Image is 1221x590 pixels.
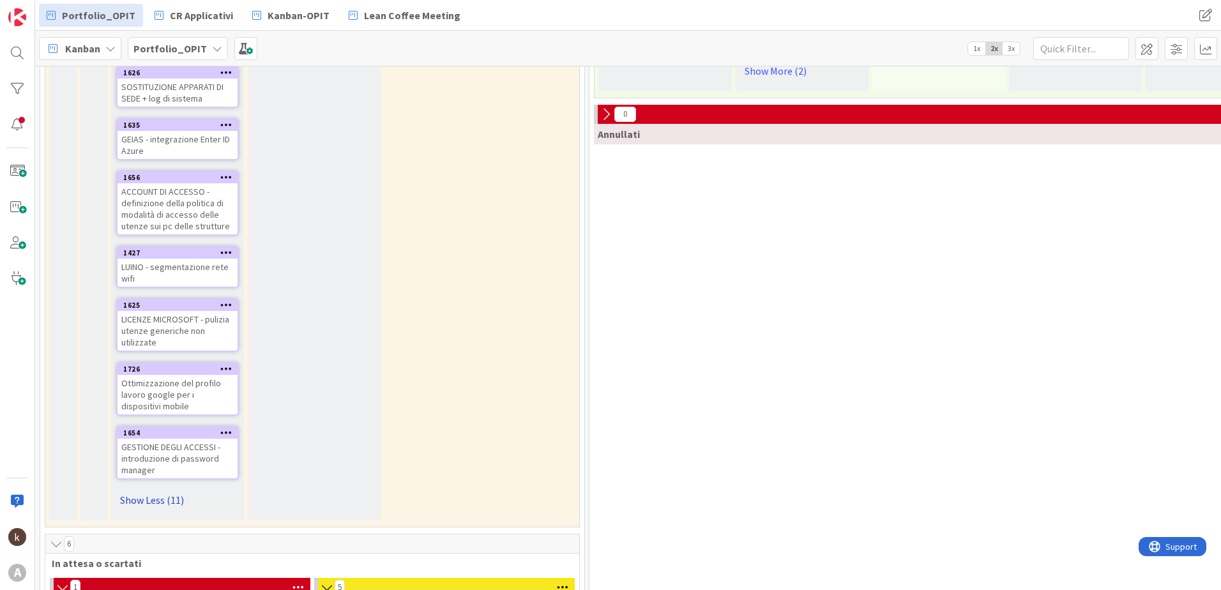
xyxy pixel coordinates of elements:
[39,4,143,27] a: Portfolio_OPIT
[118,67,238,79] div: 1626
[123,121,238,130] div: 1635
[118,79,238,107] div: SOSTITUZIONE APPARATI DI SEDE + log di sistema
[268,8,330,23] span: Kanban-OPIT
[985,42,1003,55] span: 2x
[123,301,238,310] div: 1625
[116,362,239,416] a: 1726Ottimizzazione del profilo lavoro google per i dispositivi mobile
[341,4,468,27] a: Lean Coffee Meeting
[968,42,985,55] span: 1x
[65,41,100,56] span: Kanban
[118,375,238,414] div: Ottimizzazione del profilo lavoro google per i dispositivi mobile
[118,67,238,107] div: 1626SOSTITUZIONE APPARATI DI SEDE + log di sistema
[8,564,26,582] div: A
[64,536,74,552] span: 6
[118,172,238,234] div: 1656ACCOUNT DI ACCESSO - definizione della politica di modalità di accesso delle utenze sui pc de...
[118,363,238,414] div: 1726Ottimizzazione del profilo lavoro google per i dispositivi mobile
[741,61,863,81] a: Show More (2)
[116,170,239,236] a: 1656ACCOUNT DI ACCESSO - definizione della politica di modalità di accesso delle utenze sui pc de...
[116,490,239,510] a: Show Less (11)
[116,66,239,108] a: 1626SOSTITUZIONE APPARATI DI SEDE + log di sistema
[170,8,233,23] span: CR Applicativi
[245,4,337,27] a: Kanban-OPIT
[123,365,238,374] div: 1726
[118,119,238,159] div: 1635GEIAS - integrazione Enter ID Azure
[123,248,238,257] div: 1427
[116,118,239,160] a: 1635GEIAS - integrazione Enter ID Azure
[118,259,238,287] div: LUINO - segmentazione rete wifi
[614,107,636,122] span: 0
[598,128,640,140] span: Annullati
[133,42,207,55] b: Portfolio_OPIT
[62,8,135,23] span: Portfolio_OPIT
[118,363,238,375] div: 1726
[8,528,26,546] img: kh
[364,8,460,23] span: Lean Coffee Meeting
[118,427,238,439] div: 1654
[116,246,239,288] a: 1427LUINO - segmentazione rete wifi
[123,173,238,182] div: 1656
[123,68,238,77] div: 1626
[123,428,238,437] div: 1654
[118,183,238,234] div: ACCOUNT DI ACCESSO - definizione della politica di modalità di accesso delle utenze sui pc delle ...
[118,247,238,259] div: 1427
[147,4,241,27] a: CR Applicativi
[116,298,239,352] a: 1625LICENZE MICROSOFT - pulizia utenze generiche non utilizzate
[118,172,238,183] div: 1656
[118,131,238,159] div: GEIAS - integrazione Enter ID Azure
[27,2,58,17] span: Support
[118,119,238,131] div: 1635
[8,8,26,26] img: Visit kanbanzone.com
[118,299,238,351] div: 1625LICENZE MICROSOFT - pulizia utenze generiche non utilizzate
[118,427,238,478] div: 1654GESTIONE DEGLI ACCESSI - introduzione di password manager
[1003,42,1020,55] span: 3x
[118,439,238,478] div: GESTIONE DEGLI ACCESSI - introduzione di password manager
[52,557,563,570] span: In attesa o scartati
[118,247,238,287] div: 1427LUINO - segmentazione rete wifi
[118,299,238,311] div: 1625
[118,311,238,351] div: LICENZE MICROSOFT - pulizia utenze generiche non utilizzate
[1033,37,1129,60] input: Quick Filter...
[116,426,239,480] a: 1654GESTIONE DEGLI ACCESSI - introduzione di password manager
